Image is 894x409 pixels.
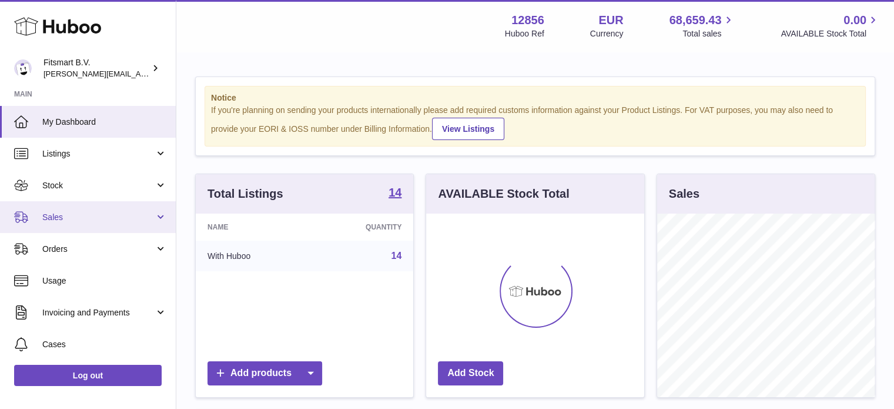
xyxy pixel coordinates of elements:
span: Orders [42,244,155,255]
a: Log out [14,365,162,386]
td: With Huboo [196,241,310,271]
span: 68,659.43 [669,12,721,28]
strong: 12856 [511,12,544,28]
h3: Sales [669,186,699,202]
span: Usage [42,275,167,287]
div: Fitsmart B.V. [43,57,149,79]
th: Quantity [310,214,413,241]
a: 14 [389,187,401,201]
a: 68,659.43 Total sales [669,12,735,39]
div: Currency [590,28,624,39]
th: Name [196,214,310,241]
span: [PERSON_NAME][EMAIL_ADDRESS][DOMAIN_NAME] [43,69,236,78]
img: jonathan@leaderoo.com [14,59,32,77]
span: Total sales [682,28,735,39]
a: Add products [207,361,322,385]
a: Add Stock [438,361,503,385]
span: Sales [42,212,155,223]
span: 0.00 [843,12,866,28]
h3: Total Listings [207,186,283,202]
strong: EUR [598,12,623,28]
span: Cases [42,339,167,350]
span: Stock [42,180,155,191]
div: Huboo Ref [505,28,544,39]
a: 0.00 AVAILABLE Stock Total [781,12,880,39]
div: If you're planning on sending your products internationally please add required customs informati... [211,105,859,140]
span: AVAILABLE Stock Total [781,28,880,39]
a: 14 [391,251,402,261]
span: My Dashboard [42,117,167,128]
span: Listings [42,148,155,159]
a: View Listings [432,118,504,140]
strong: Notice [211,92,859,104]
strong: 14 [389,187,401,198]
h3: AVAILABLE Stock Total [438,186,569,202]
span: Invoicing and Payments [42,307,155,318]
